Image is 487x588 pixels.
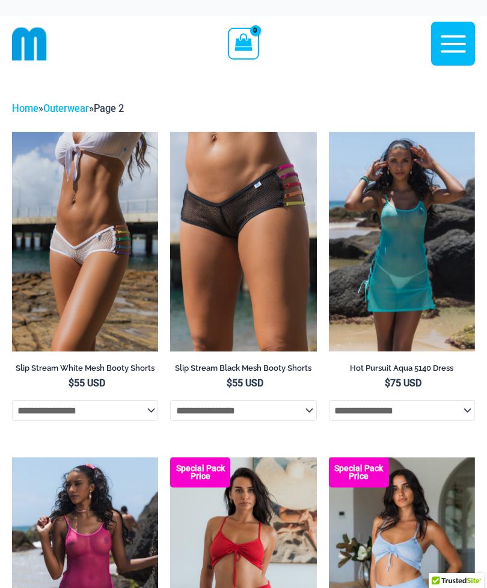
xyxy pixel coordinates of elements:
span: $ [385,377,390,389]
a: View Shopping Cart, empty [228,28,259,59]
a: Slip Stream Black Mesh Booty Shorts [170,363,316,377]
img: cropped mm emblem [12,26,47,61]
img: Slip Stream Black Multi 5024 Shorts 0 [170,132,316,351]
a: Hot Pursuit Aqua 5140 Dress 01Hot Pursuit Aqua 5140 Dress 06Hot Pursuit Aqua 5140 Dress 06 [329,132,475,351]
img: Slip Stream White Multi 5024 Shorts 08 [12,132,158,351]
a: Slip Stream Black Multi 5024 Shorts 0Slip Stream Black Multi 5024 Shorts 05Slip Stream Black Mult... [170,132,316,351]
b: Special Pack Price [170,465,230,480]
span: Page 2 [94,103,124,114]
h2: Hot Pursuit Aqua 5140 Dress [329,363,475,373]
bdi: 55 USD [69,377,105,389]
a: Outerwear [43,103,89,114]
span: » » [12,103,124,114]
a: Slip Stream White Mesh Booty Shorts [12,363,158,377]
a: Home [12,103,38,114]
bdi: 55 USD [227,377,263,389]
a: Hot Pursuit Aqua 5140 Dress [329,363,475,377]
span: $ [227,377,232,389]
img: Hot Pursuit Aqua 5140 Dress 01 [329,132,475,351]
a: Slip Stream White Multi 5024 Shorts 08Slip Stream White Multi 5024 Shorts 10Slip Stream White Mul... [12,132,158,351]
b: Special Pack Price [329,465,389,480]
h2: Slip Stream Black Mesh Booty Shorts [170,363,316,373]
bdi: 75 USD [385,377,421,389]
span: $ [69,377,74,389]
h2: Slip Stream White Mesh Booty Shorts [12,363,158,373]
